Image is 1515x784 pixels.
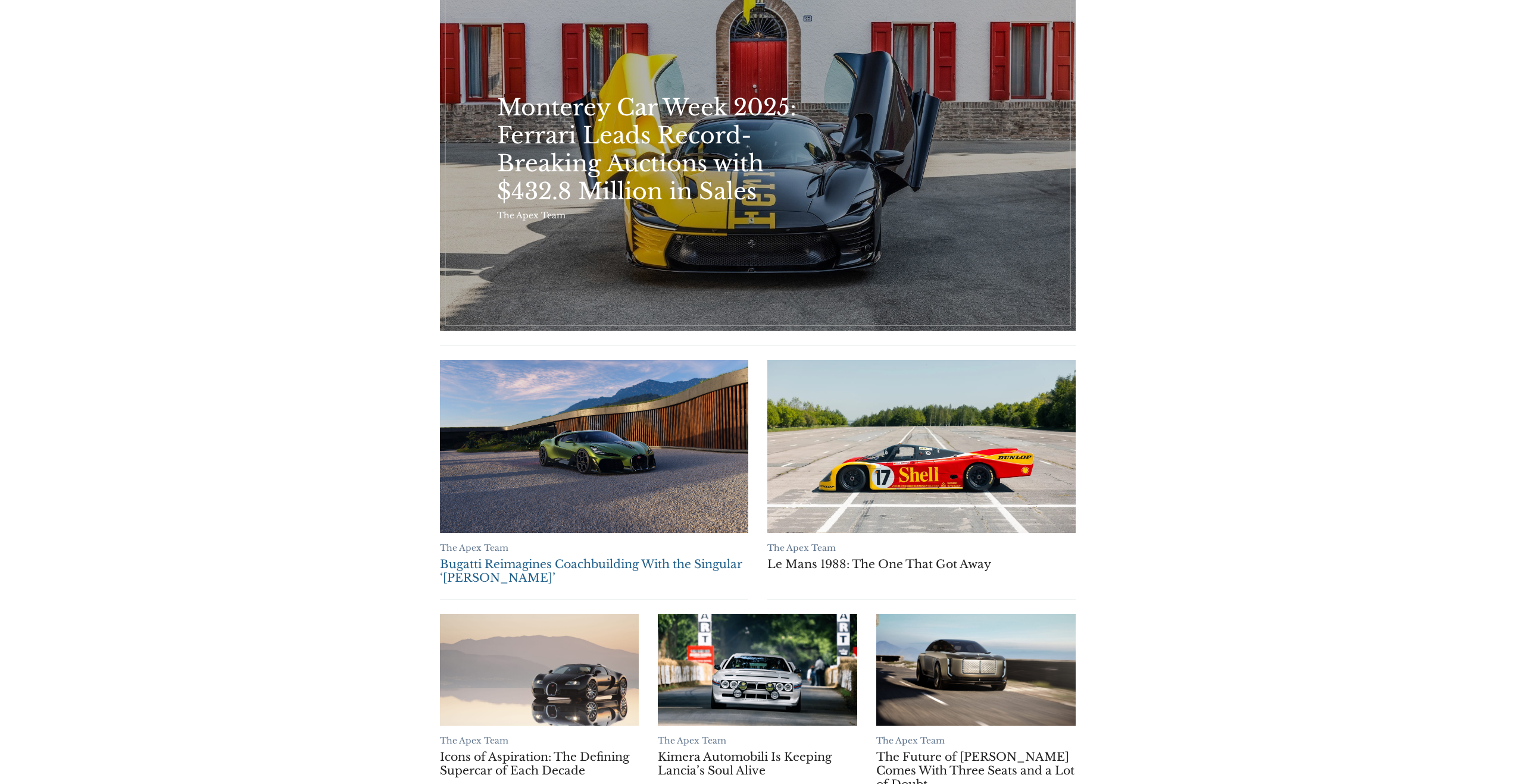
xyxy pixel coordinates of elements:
a: Icons of Aspiration: The Defining Supercar of Each Decade [440,750,639,777]
a: The Apex Team [658,735,726,746]
a: Le Mans 1988: The One That Got Away [767,360,1076,533]
a: The Future of Bentley Comes With Three Seats and a Lot of Doubt [876,614,1076,726]
a: The Apex Team [440,542,508,553]
a: The Apex Team [497,210,566,221]
a: Bugatti Reimagines Coachbuilding With the Singular ‘Brouillard’ [440,360,748,533]
a: Kimera Automobili Is Keeping Lancia’s Soul Alive [658,750,857,777]
a: Icons of Aspiration: The Defining Supercar of Each Decade [440,614,639,726]
a: Bugatti Reimagines Coachbuilding With the Singular ‘[PERSON_NAME]’ [440,557,748,585]
a: Kimera Automobili Is Keeping Lancia’s Soul Alive [658,614,857,726]
a: Monterey Car Week 2025: Ferrari Leads Record-Breaking Auctions with $432.8 Million in Sales [497,93,815,205]
a: The Apex Team [876,735,945,746]
a: Le Mans 1988: The One That Got Away [767,557,1076,571]
a: The Apex Team [440,735,508,746]
a: The Apex Team [767,542,836,553]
